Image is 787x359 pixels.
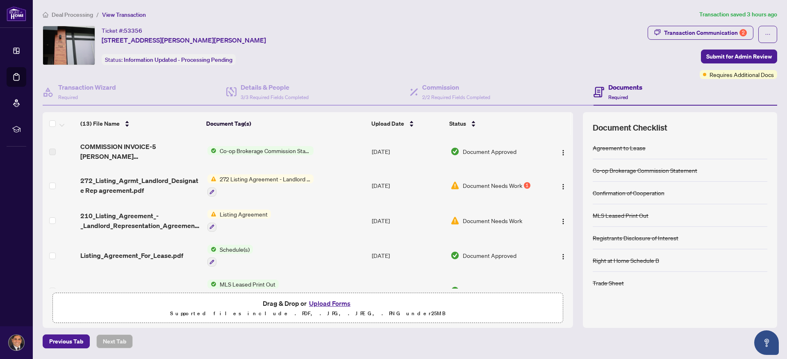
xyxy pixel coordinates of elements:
[593,143,646,152] div: Agreement to Lease
[368,135,447,168] td: [DATE]
[463,147,516,156] span: Document Approved
[560,218,566,225] img: Logo
[58,82,116,92] h4: Transaction Wizard
[58,94,78,100] span: Required
[557,284,570,297] button: Logo
[560,288,566,295] img: Logo
[53,293,563,323] span: Drag & Drop orUpload FormsSupported files include .PDF, .JPG, .JPEG, .PNG under25MB
[463,286,516,295] span: Document Approved
[96,10,99,19] li: /
[43,12,48,18] span: home
[307,298,353,309] button: Upload Forms
[450,286,459,295] img: Document Status
[371,119,404,128] span: Upload Date
[593,233,678,242] div: Registrants Disclosure of Interest
[52,11,93,18] span: Deal Processing
[710,70,774,79] span: Requires Additional Docs
[77,112,203,135] th: (13) File Name
[43,26,95,65] img: IMG-N12373863_1.jpg
[450,181,459,190] img: Document Status
[216,146,314,155] span: Co-op Brokerage Commission Statement
[102,54,236,65] div: Status:
[593,188,664,197] div: Confirmation of Cooperation
[207,245,253,267] button: Status IconSchedule(s)
[706,50,772,63] span: Submit for Admin Review
[754,330,779,355] button: Open asap
[560,183,566,190] img: Logo
[664,26,747,39] div: Transaction Communication
[368,203,447,238] td: [DATE]
[560,253,566,260] img: Logo
[102,35,266,45] span: [STREET_ADDRESS][PERSON_NAME][PERSON_NAME]
[207,146,314,155] button: Status IconCo-op Brokerage Commission Statement
[241,94,309,100] span: 3/3 Required Fields Completed
[593,256,659,265] div: Right at Home Schedule B
[463,251,516,260] span: Document Approved
[58,309,558,318] p: Supported files include .PDF, .JPG, .JPEG, .PNG under 25 MB
[43,334,90,348] button: Previous Tab
[241,82,309,92] h4: Details & People
[593,278,624,287] div: Trade Sheet
[557,214,570,227] button: Logo
[422,94,490,100] span: 2/2 Required Fields Completed
[368,112,446,135] th: Upload Date
[96,334,133,348] button: Next Tab
[608,82,642,92] h4: Documents
[463,181,522,190] span: Document Needs Work
[102,26,142,35] div: Ticket #:
[207,146,216,155] img: Status Icon
[263,298,353,309] span: Drag & Drop or
[368,168,447,203] td: [DATE]
[608,94,628,100] span: Required
[216,280,279,289] span: MLS Leased Print Out
[463,216,522,225] span: Document Needs Work
[701,50,777,63] button: Submit for Admin Review
[422,82,490,92] h4: Commission
[446,112,543,135] th: Status
[216,210,271,219] span: Listing Agreement
[368,238,447,273] td: [DATE]
[593,122,667,133] span: Document Checklist
[450,251,459,260] img: Document Status
[593,166,697,175] div: Co-op Brokerage Commission Statement
[207,210,271,232] button: Status IconListing Agreement
[203,112,368,135] th: Document Tag(s)
[557,179,570,192] button: Logo
[80,119,120,128] span: (13) File Name
[699,10,777,19] article: Transaction saved 3 hours ago
[450,216,459,225] img: Document Status
[207,280,216,289] img: Status Icon
[124,27,142,34] span: 53356
[124,56,232,63] span: Information Updated - Processing Pending
[368,273,447,308] td: [DATE]
[207,245,216,254] img: Status Icon
[207,174,216,183] img: Status Icon
[557,249,570,262] button: Logo
[593,211,648,220] div: MLS Leased Print Out
[9,335,24,350] img: Profile Icon
[80,142,201,161] span: COMMISSION INVOICE-5 [PERSON_NAME][GEOGRAPHIC_DATA][PERSON_NAME] 709.pdf
[207,210,216,219] img: Status Icon
[80,286,194,296] span: 709- 5steckley house lane Leased.pdf
[49,335,83,348] span: Previous Tab
[557,145,570,158] button: Logo
[207,280,279,302] button: Status IconMLS Leased Print Out
[80,211,201,230] span: 210_Listing_Agreement_-_Landlord_Representation_Agreement_-_Authority_to_Offer_for_Lease_-_PropTx...
[739,29,747,36] div: 2
[648,26,753,40] button: Transaction Communication2
[216,174,314,183] span: 272 Listing Agreement - Landlord Designated Representation Agreement Authority to Offer for Lease
[560,149,566,156] img: Logo
[207,174,314,196] button: Status Icon272 Listing Agreement - Landlord Designated Representation Agreement Authority to Offe...
[7,6,26,21] img: logo
[450,147,459,156] img: Document Status
[524,182,530,189] div: 1
[80,251,183,260] span: Listing_Agreement_For_Lease.pdf
[765,32,771,37] span: ellipsis
[216,245,253,254] span: Schedule(s)
[80,176,201,195] span: 272_Listing_Agrmt_Landlord_Designate Rep agreement.pdf
[102,11,146,18] span: View Transaction
[449,119,466,128] span: Status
